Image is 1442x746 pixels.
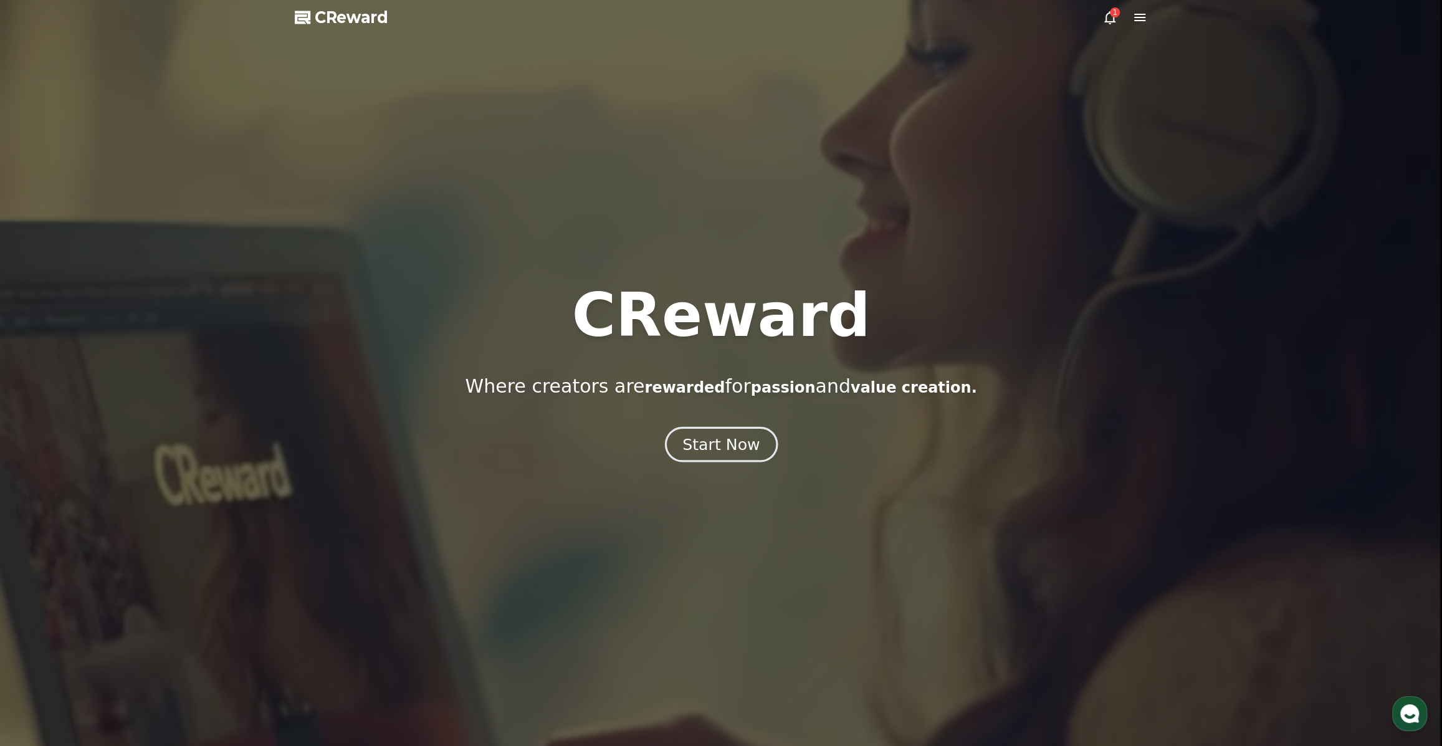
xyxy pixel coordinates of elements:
div: Start Now [682,434,760,455]
span: rewarded [644,379,725,396]
a: 1 [1102,10,1117,25]
p: Where creators are for and [465,375,976,398]
span: Messages [103,414,140,424]
h1: CReward [571,285,870,345]
button: Start Now [664,426,777,462]
a: CReward [295,7,388,27]
span: CReward [315,7,388,27]
a: Settings [161,395,239,426]
span: value creation. [851,379,977,396]
span: passion [751,379,816,396]
span: Settings [184,414,215,424]
a: Start Now [667,440,775,452]
a: Messages [82,395,161,426]
span: Home [32,414,54,424]
div: 1 [1110,7,1120,17]
a: Home [4,395,82,426]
